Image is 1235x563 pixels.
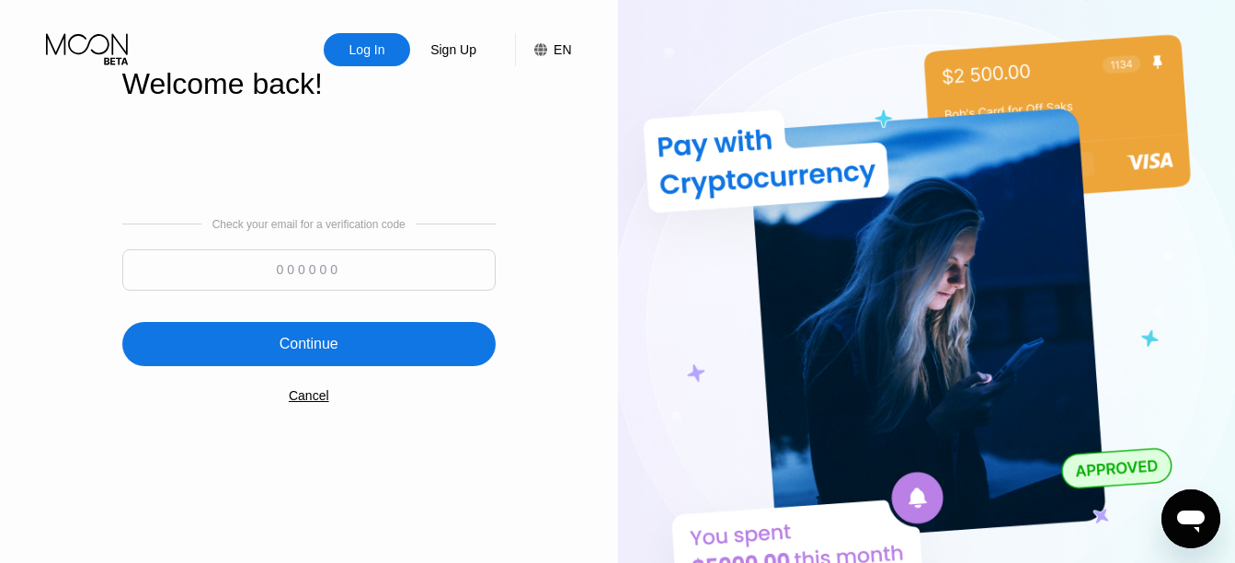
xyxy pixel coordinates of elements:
[289,388,329,403] div: Cancel
[324,33,410,66] div: Log In
[515,33,571,66] div: EN
[429,40,478,59] div: Sign Up
[212,218,406,231] div: Check your email for a verification code
[122,67,496,101] div: Welcome back!
[554,42,571,57] div: EN
[410,33,497,66] div: Sign Up
[122,322,496,366] div: Continue
[122,249,496,291] input: 000000
[1161,489,1220,548] iframe: Button to launch messaging window
[348,40,387,59] div: Log In
[280,335,338,353] div: Continue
